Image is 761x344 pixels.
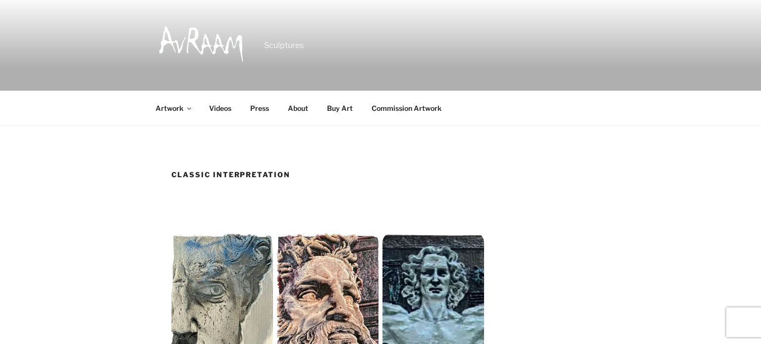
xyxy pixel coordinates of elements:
[264,40,304,51] p: Sculptures
[363,96,450,120] a: Commission Artwork
[318,96,361,120] a: Buy Art
[241,96,277,120] a: Press
[200,96,240,120] a: Videos
[279,96,317,120] a: About
[147,96,614,120] nav: Top Menu
[171,170,590,180] h1: Classic Interpretation
[147,96,199,120] a: Artwork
